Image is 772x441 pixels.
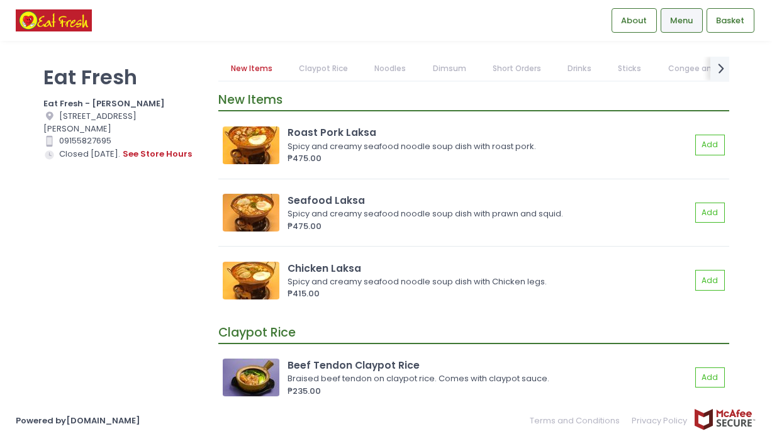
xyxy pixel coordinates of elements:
div: ₱475.00 [288,152,691,165]
a: Menu [661,8,703,32]
img: Seafood Laksa [223,194,279,232]
img: mcafee-secure [693,408,756,430]
a: Claypot Rice [287,57,361,81]
img: logo [16,9,92,31]
div: 09155827695 [43,135,203,147]
span: Claypot Rice [218,324,296,341]
span: Menu [670,14,693,27]
div: Closed [DATE]. [43,147,203,161]
div: Beef Tendon Claypot Rice [288,358,691,372]
p: Eat Fresh [43,65,203,89]
a: Drinks [556,57,604,81]
button: see store hours [122,147,193,161]
div: ₱235.00 [288,385,691,398]
div: [STREET_ADDRESS][PERSON_NAME] [43,110,203,135]
div: ₱475.00 [288,220,691,233]
div: Seafood Laksa [288,193,691,208]
b: Eat Fresh - [PERSON_NAME] [43,98,165,109]
img: Roast Pork Laksa [223,126,279,164]
button: Add [695,203,725,223]
a: Privacy Policy [626,408,694,433]
span: Basket [716,14,744,27]
a: Powered by[DOMAIN_NAME] [16,415,140,427]
a: Sticks [606,57,654,81]
div: Spicy and creamy seafood noodle soup dish with roast pork. [288,140,687,153]
button: Add [695,135,725,155]
span: New Items [218,91,283,108]
div: ₱415.00 [288,287,691,300]
div: Braised beef tendon on claypot rice. Comes with claypot sauce. [288,372,687,385]
div: Roast Pork Laksa [288,125,691,140]
img: Chicken Laksa [223,262,279,299]
a: Noodles [362,57,418,81]
a: Short Orders [480,57,553,81]
div: Spicy and creamy seafood noodle soup dish with prawn and squid. [288,208,687,220]
span: About [621,14,647,27]
button: Add [695,270,725,291]
a: Congee and Soup [656,57,750,81]
a: New Items [218,57,284,81]
div: Spicy and creamy seafood noodle soup dish with Chicken legs. [288,276,687,288]
img: Beef Tendon Claypot Rice [223,359,279,396]
a: About [612,8,657,32]
div: Chicken Laksa [288,261,691,276]
a: Dimsum [420,57,478,81]
button: Add [695,367,725,388]
a: Terms and Conditions [530,408,626,433]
